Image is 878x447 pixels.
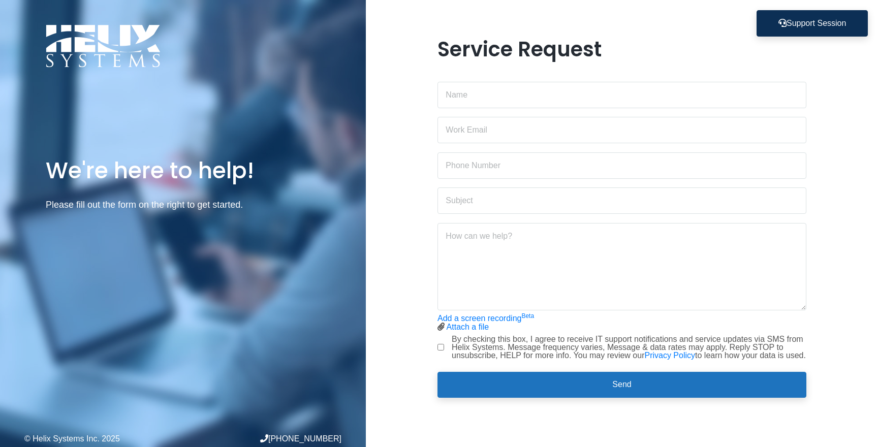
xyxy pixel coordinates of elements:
div: © Helix Systems Inc. 2025 [24,435,183,443]
input: Name [437,82,806,108]
label: By checking this box, I agree to receive IT support notifications and service updates via SMS fro... [452,335,806,360]
button: Send [437,372,806,398]
h1: Service Request [437,37,806,61]
a: Attach a file [447,323,489,331]
sup: Beta [521,312,534,320]
input: Subject [437,187,806,214]
p: Please fill out the form on the right to get started. [46,198,320,212]
input: Phone Number [437,152,806,179]
button: Support Session [757,10,868,37]
div: [PHONE_NUMBER] [183,434,341,443]
a: Privacy Policy [644,351,695,360]
h1: We're here to help! [46,156,320,185]
input: Work Email [437,117,806,143]
a: Add a screen recordingBeta [437,314,534,323]
img: Logo [46,24,161,68]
